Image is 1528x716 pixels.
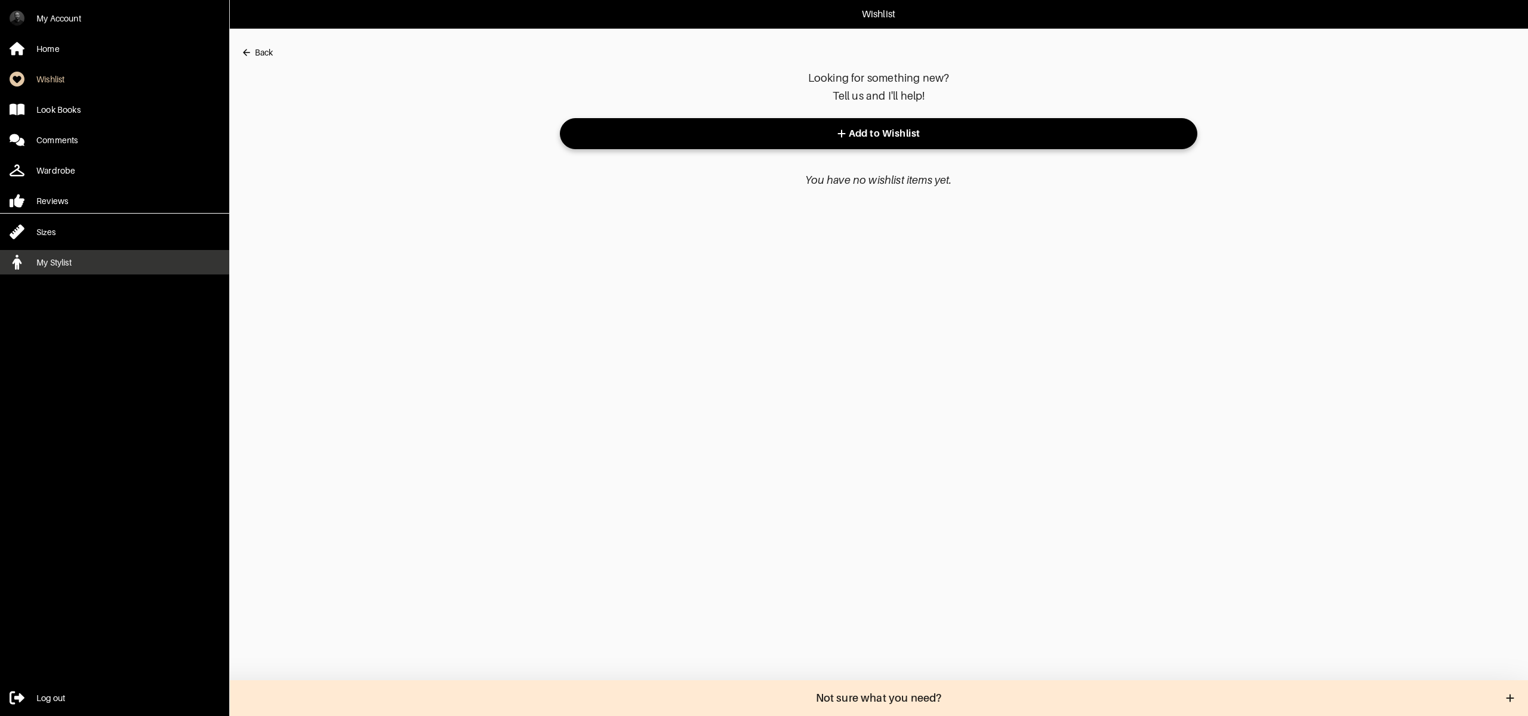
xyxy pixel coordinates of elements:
[36,692,65,704] div: Log out
[36,257,72,268] div: My Stylist
[36,226,56,238] div: Sizes
[255,47,273,58] div: Back
[560,118,1197,149] button: Add to Wishlist
[10,11,24,26] img: AbyKaypeSwYygat26eqh2nEo
[36,195,68,207] div: Reviews
[816,692,942,704] div: Not sure what you need?
[36,73,64,85] div: Wishlist
[36,134,78,146] div: Comments
[241,41,273,64] button: Back
[569,128,1188,140] span: Add to Wishlist
[862,7,895,21] p: Wishlist
[36,165,75,177] div: Wardrobe
[833,88,925,103] div: Tell us and I'll help!
[36,104,81,116] div: Look Books
[36,13,81,24] div: My Account
[808,70,949,85] div: Looking for something new?
[241,173,1516,188] div: You have no wishlist items yet.
[36,43,60,55] div: Home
